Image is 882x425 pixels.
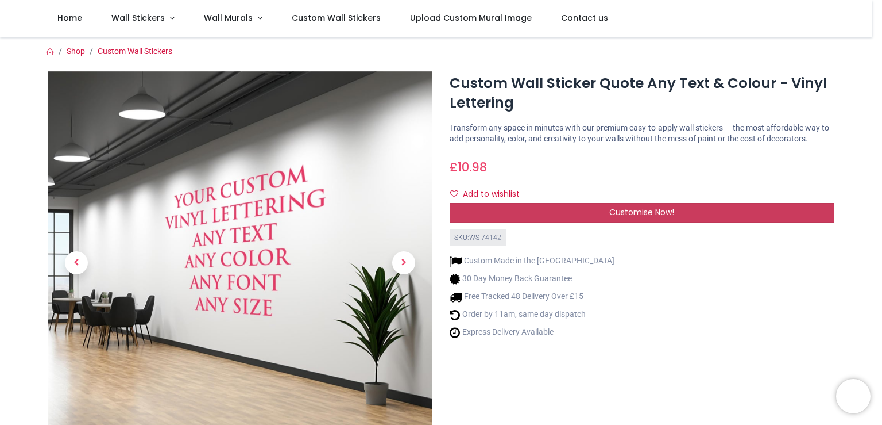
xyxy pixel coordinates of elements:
p: Transform any space in minutes with our premium easy-to-apply wall stickers — the most affordable... [450,122,834,145]
li: Express Delivery Available [450,327,614,339]
span: Wall Stickers [111,12,165,24]
a: Shop [67,47,85,56]
iframe: Brevo live chat [836,379,871,413]
a: Custom Wall Stickers [98,47,172,56]
li: Order by 11am, same day dispatch [450,309,614,321]
li: Custom Made in the [GEOGRAPHIC_DATA] [450,255,614,267]
span: 10.98 [458,159,487,175]
span: £ [450,159,487,175]
div: SKU: WS-74142 [450,229,506,246]
a: Previous [48,129,105,397]
span: Previous [65,251,88,274]
span: Upload Custom Mural Image [410,12,532,24]
span: Next [392,251,415,274]
button: Add to wishlistAdd to wishlist [450,185,529,204]
li: Free Tracked 48 Delivery Over £15 [450,291,614,303]
span: Home [57,12,82,24]
span: Contact us [561,12,608,24]
li: 30 Day Money Back Guarantee [450,273,614,285]
span: Custom Wall Stickers [292,12,381,24]
span: Customise Now! [609,206,674,218]
h1: Custom Wall Sticker Quote Any Text & Colour - Vinyl Lettering [450,74,834,113]
span: Wall Murals [204,12,253,24]
a: Next [375,129,432,397]
i: Add to wishlist [450,190,458,198]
